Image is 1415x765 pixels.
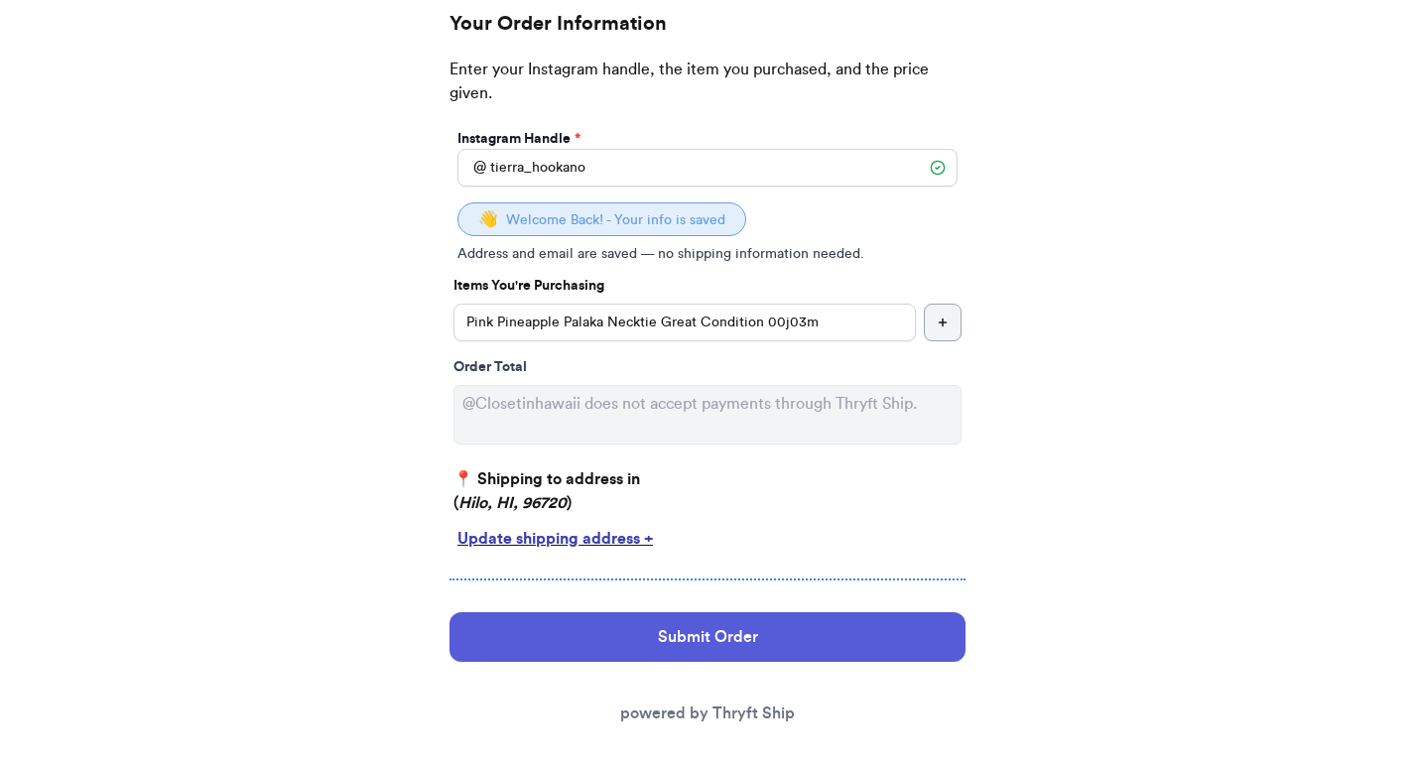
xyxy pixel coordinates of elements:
[620,705,795,721] a: powered by Thryft Ship
[457,129,580,149] label: Instagram Handle
[453,467,962,515] p: 📍 Shipping to address in ( )
[457,149,486,187] div: @
[453,276,962,296] p: Items You're Purchasing
[458,495,567,511] em: Hilo, HI, 96720
[450,612,965,662] button: Submit Order
[453,357,962,377] div: Order Total
[457,527,958,551] div: Update shipping address +
[450,58,965,125] p: Enter your Instagram handle, the item you purchased, and the price given.
[457,244,958,264] p: Address and email are saved — no shipping information needed.
[450,10,965,58] h2: Your Order Information
[453,304,916,341] input: ex.funky hat
[478,211,498,227] span: 👋
[506,213,725,227] span: Welcome Back! - Your info is saved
